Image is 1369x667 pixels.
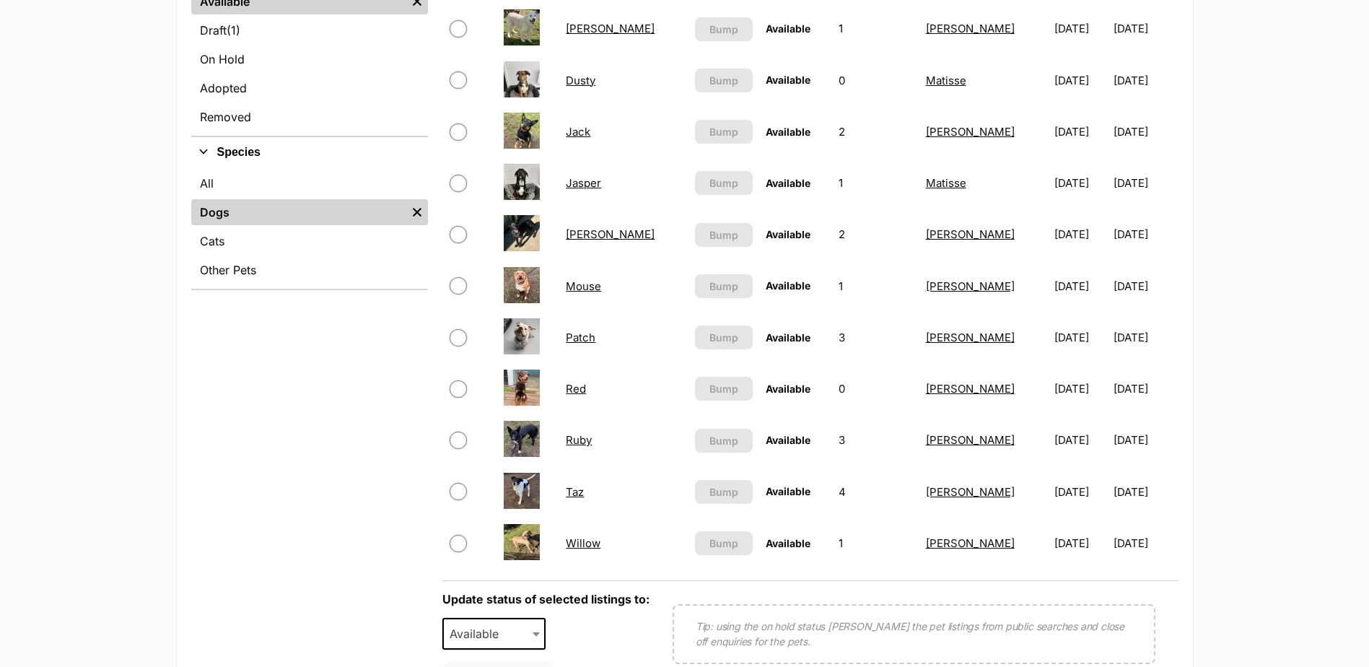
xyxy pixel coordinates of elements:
a: Matisse [926,74,966,87]
td: [DATE] [1114,56,1177,105]
td: 3 [833,313,918,362]
a: [PERSON_NAME] [566,227,655,241]
td: 1 [833,261,918,311]
td: [DATE] [1049,56,1112,105]
span: Available [766,228,810,240]
a: On Hold [191,46,428,72]
td: [DATE] [1049,158,1112,208]
a: [PERSON_NAME] [926,22,1015,35]
a: [PERSON_NAME] [926,536,1015,550]
label: Update status of selected listings to: [442,592,649,606]
a: Other Pets [191,257,428,283]
span: Bump [709,22,738,37]
a: Jack [566,125,590,139]
td: 0 [833,364,918,414]
p: Tip: using the on hold status [PERSON_NAME] the pet listings from public searches and close off e... [696,619,1132,649]
span: Available [766,537,810,549]
span: Bump [709,279,738,294]
td: 3 [833,415,918,465]
td: [DATE] [1114,313,1177,362]
td: [DATE] [1114,261,1177,311]
td: [DATE] [1114,364,1177,414]
a: Red [566,382,586,396]
span: Bump [709,536,738,551]
td: [DATE] [1049,467,1112,517]
a: Taz [566,485,584,499]
button: Bump [695,326,753,349]
td: 2 [833,107,918,157]
button: Bump [695,377,753,401]
span: Available [766,434,810,446]
span: Bump [709,330,738,345]
span: Available [766,383,810,395]
span: Available [766,485,810,497]
a: Adopted [191,75,428,101]
button: Bump [695,223,753,247]
a: [PERSON_NAME] [926,125,1015,139]
a: Removed [191,104,428,130]
button: Bump [695,69,753,92]
td: [DATE] [1049,364,1112,414]
span: Available [766,74,810,86]
td: 0 [833,56,918,105]
td: 1 [833,518,918,568]
td: [DATE] [1114,415,1177,465]
a: [PERSON_NAME] [926,227,1015,241]
div: Species [191,167,428,289]
td: 4 [833,467,918,517]
a: [PERSON_NAME] [926,382,1015,396]
a: [PERSON_NAME] [926,485,1015,499]
a: Ruby [566,433,592,447]
span: Bump [709,227,738,243]
a: [PERSON_NAME] [926,433,1015,447]
button: Bump [695,171,753,195]
a: Remove filter [406,199,428,225]
span: Available [766,22,810,35]
button: Species [191,143,428,162]
span: Available [766,279,810,292]
a: [PERSON_NAME] [926,279,1015,293]
span: Available [444,624,513,644]
a: [PERSON_NAME] [926,331,1015,344]
td: [DATE] [1114,467,1177,517]
td: [DATE] [1114,158,1177,208]
td: 2 [833,209,918,259]
a: Patch [566,331,595,344]
button: Bump [695,274,753,298]
span: Available [766,177,810,189]
td: [DATE] [1049,261,1112,311]
a: Jasper [566,176,601,190]
button: Bump [695,120,753,144]
td: [DATE] [1049,415,1112,465]
span: Bump [709,124,738,139]
span: Bump [709,381,738,396]
button: Bump [695,17,753,41]
a: Draft [191,17,428,43]
span: Available [766,126,810,138]
td: 1 [833,158,918,208]
td: [DATE] [1114,4,1177,53]
a: Willow [566,536,600,550]
td: [DATE] [1114,209,1177,259]
a: Dogs [191,199,406,225]
span: Bump [709,175,738,191]
span: Bump [709,73,738,88]
a: All [191,170,428,196]
button: Bump [695,429,753,453]
td: 1 [833,4,918,53]
td: [DATE] [1049,518,1112,568]
button: Bump [695,480,753,504]
button: Bump [695,531,753,555]
span: Bump [709,484,738,500]
td: [DATE] [1049,209,1112,259]
span: Available [442,618,546,650]
a: Cats [191,228,428,254]
td: [DATE] [1049,313,1112,362]
td: [DATE] [1114,107,1177,157]
a: Matisse [926,176,966,190]
span: Available [766,331,810,344]
a: [PERSON_NAME] [566,22,655,35]
a: Dusty [566,74,595,87]
td: [DATE] [1114,518,1177,568]
td: [DATE] [1049,4,1112,53]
